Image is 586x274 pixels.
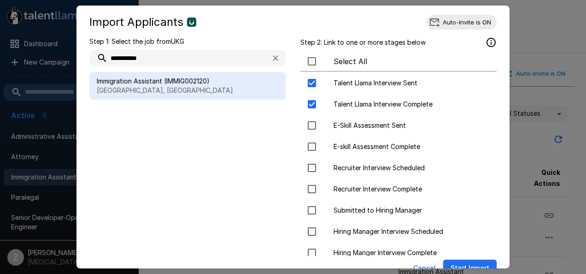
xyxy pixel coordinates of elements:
[89,37,286,46] p: Step 1: Select the job from UKG
[300,158,497,178] div: Recruiter Interview Scheduled
[334,56,489,67] span: Select All
[486,37,497,48] svg: Applicants that are currently in these stages will be imported.
[334,227,489,236] span: Hiring Manager Interview Scheduled
[89,15,183,30] h5: Import Applicants
[300,52,497,71] div: Select All
[334,248,489,257] span: Hiring Manger Interview Complete
[300,38,426,47] p: Step 2: Link to one or more stages below
[89,72,286,100] div: Immigration Assistant (IMMIG002120)[GEOGRAPHIC_DATA], [GEOGRAPHIC_DATA]
[300,243,497,262] div: Hiring Manger Interview Complete
[300,95,497,114] div: Talent Llama Interview Complete
[97,77,278,86] span: Immigration Assistant (IMMIG002120)
[300,137,497,156] div: E-skill Assessment Complete
[334,78,489,88] span: Talent Llama Interview Sent
[187,18,196,27] img: ukg_logo.jpeg
[334,100,489,109] span: Talent Llama Interview Complete
[300,116,497,135] div: E-Skill Assessment Sent
[334,206,489,215] span: Submitted to Hiring Manager
[437,18,497,26] span: Auto-Invite is ON
[97,86,278,95] p: [GEOGRAPHIC_DATA], [GEOGRAPHIC_DATA]
[300,222,497,241] div: Hiring Manager Interview Scheduled
[334,121,489,130] span: E-Skill Assessment Sent
[334,142,489,151] span: E-skill Assessment Complete
[334,163,489,173] span: Recruiter Interview Scheduled
[300,179,497,199] div: Recruiter Interview Complete
[300,201,497,220] div: Submitted to Hiring Manager
[334,185,489,194] span: Recruiter Interview Complete
[300,73,497,93] div: Talent Llama Interview Sent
